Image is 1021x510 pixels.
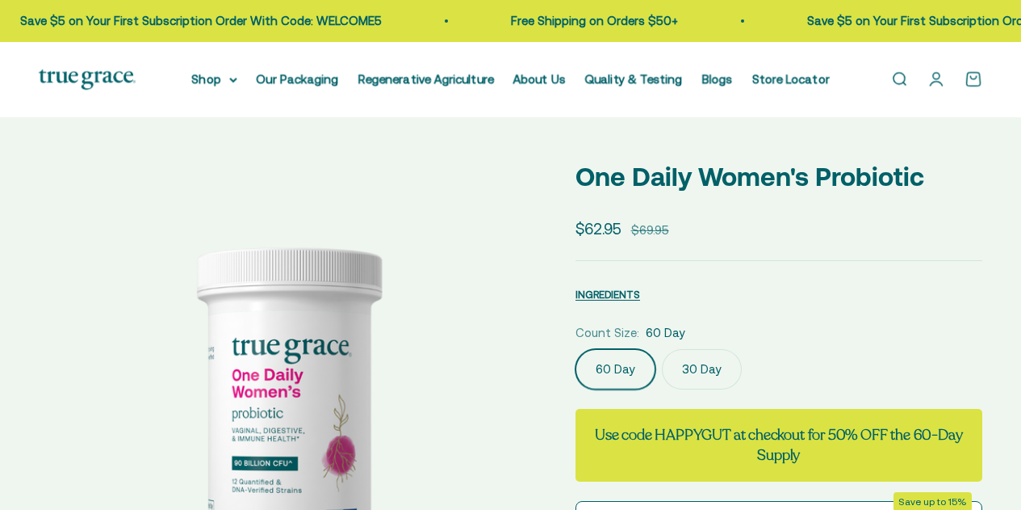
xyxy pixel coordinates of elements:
a: Quality & Testing [585,72,683,86]
legend: Count Size: [575,323,639,343]
a: Blogs [702,72,733,86]
sale-price: $62.95 [575,217,621,241]
a: Regenerative Agriculture [358,72,494,86]
p: Save $5 on Your First Subscription Order With Code: WELCOME5 [19,11,380,31]
a: Free Shipping on Orders $50+ [509,14,676,27]
strong: Use code HAPPYGUT at checkout for 50% OFF the 60-Day Supply [595,425,963,465]
a: Our Packaging [257,72,339,86]
p: One Daily Women's Probiotic [575,156,982,197]
span: INGREDIENTS [575,289,640,301]
summary: Shop [192,70,237,89]
compare-at-price: $69.95 [631,221,669,240]
button: INGREDIENTS [575,285,640,304]
a: About Us [513,72,566,86]
a: Store Locator [752,72,830,86]
span: 60 Day [646,323,685,343]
